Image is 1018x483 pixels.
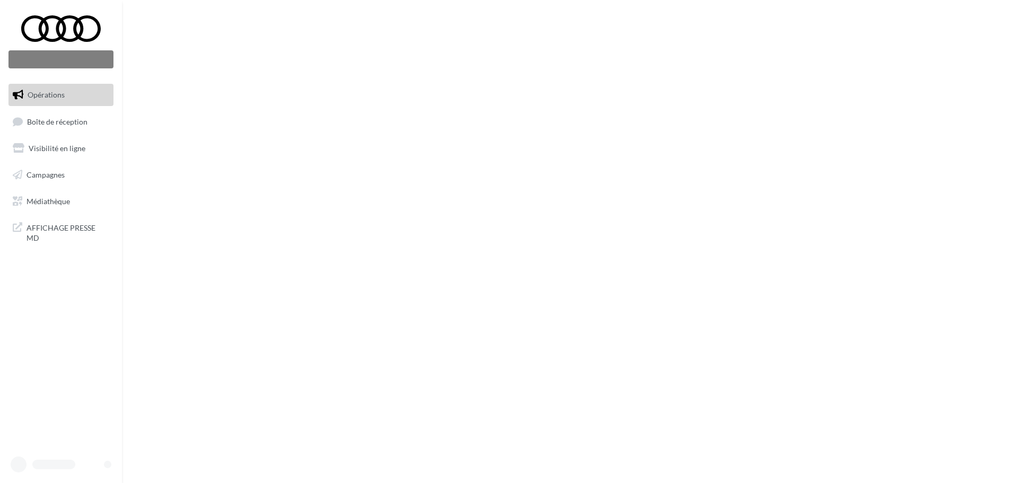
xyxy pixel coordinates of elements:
span: Opérations [28,90,65,99]
span: Boîte de réception [27,117,87,126]
a: AFFICHAGE PRESSE MD [6,216,116,248]
div: Nouvelle campagne [8,50,113,68]
a: Boîte de réception [6,110,116,133]
span: AFFICHAGE PRESSE MD [27,221,109,243]
a: Campagnes [6,164,116,186]
span: Visibilité en ligne [29,144,85,153]
a: Opérations [6,84,116,106]
a: Visibilité en ligne [6,137,116,160]
a: Médiathèque [6,190,116,213]
span: Campagnes [27,170,65,179]
span: Médiathèque [27,196,70,205]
